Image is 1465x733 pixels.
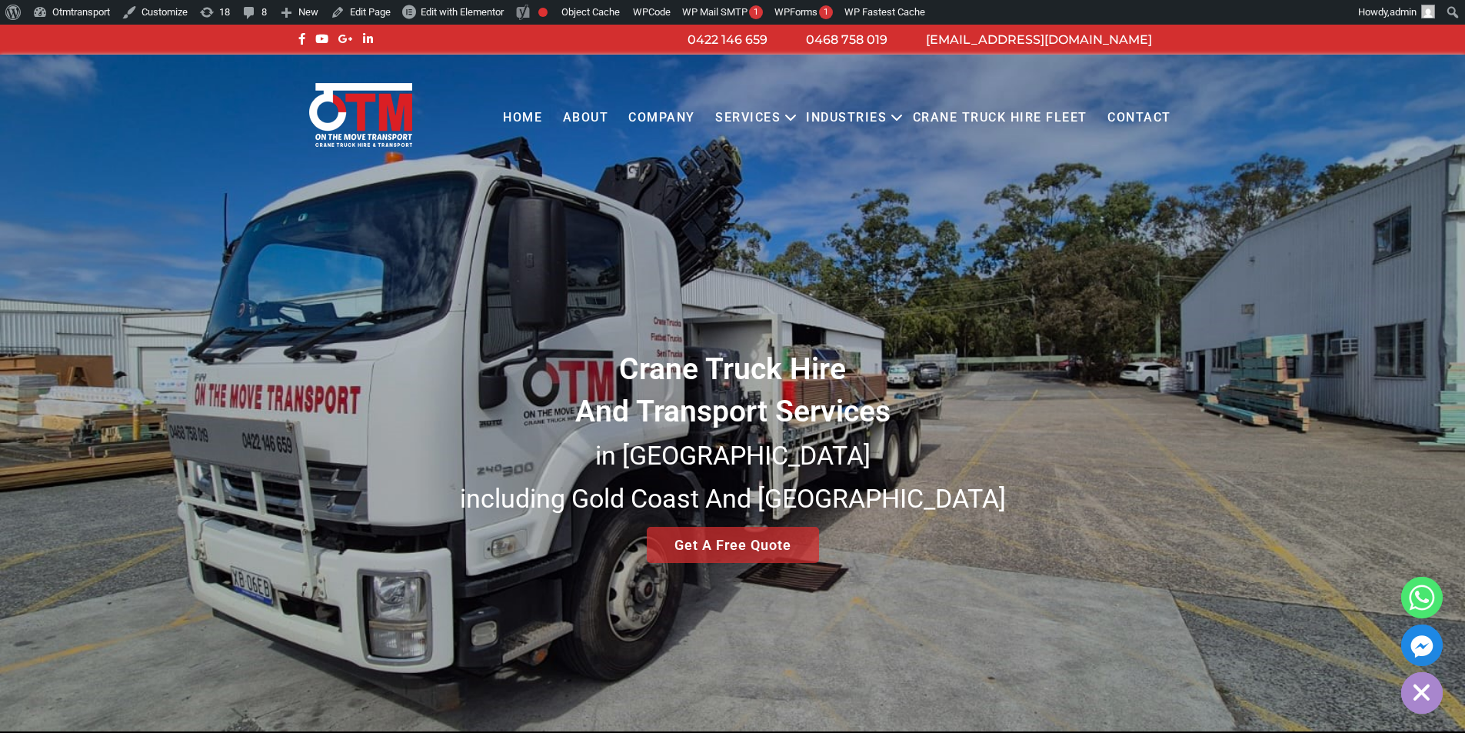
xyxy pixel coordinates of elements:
[705,97,791,139] a: Services
[618,97,705,139] a: COMPANY
[552,97,618,139] a: About
[902,97,1097,139] a: Crane Truck Hire Fleet
[647,527,819,563] a: Get A Free Quote
[688,32,767,47] a: 0422 146 659
[1097,97,1181,139] a: Contact
[421,6,504,18] span: Edit with Elementor
[819,5,833,19] div: 1
[493,97,552,139] a: Home
[1401,625,1443,666] a: Facebook_Messenger
[538,8,548,17] div: Focus keyphrase not set
[460,440,1006,514] small: in [GEOGRAPHIC_DATA] including Gold Coast And [GEOGRAPHIC_DATA]
[754,7,758,17] span: 1
[796,97,897,139] a: Industries
[1390,6,1417,18] span: admin
[806,32,887,47] a: 0468 758 019
[1401,577,1443,618] a: Whatsapp
[926,32,1152,47] a: [EMAIL_ADDRESS][DOMAIN_NAME]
